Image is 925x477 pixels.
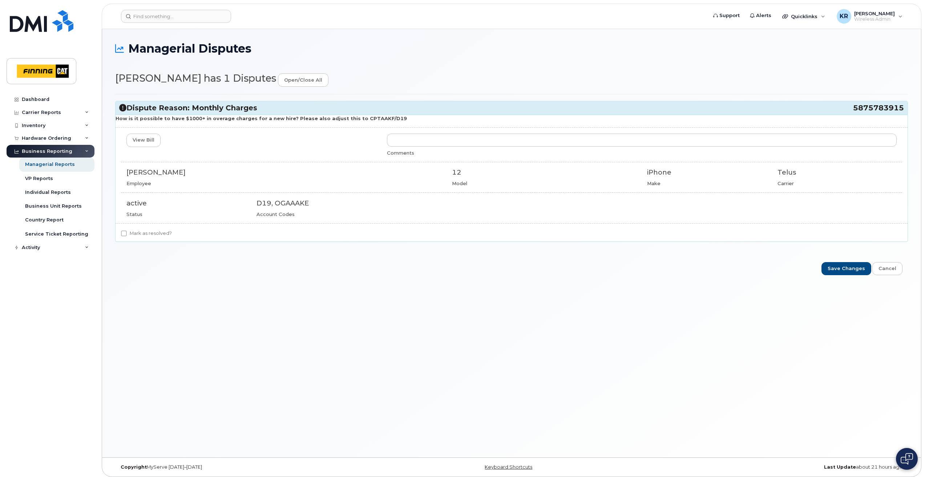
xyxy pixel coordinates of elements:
[257,211,897,218] div: Account Codes
[647,180,766,187] div: Make
[777,168,897,177] div: Telus
[485,464,532,470] a: Keyboard Shortcuts
[901,453,913,465] img: Open chat
[452,168,637,177] div: 12
[777,180,897,187] div: Carrier
[647,168,766,177] div: iPhone
[121,464,147,470] strong: Copyright
[115,73,908,87] h2: [PERSON_NAME] has 1 Disputes
[387,150,897,156] div: Comments
[115,464,379,470] div: MyServe [DATE]–[DATE]
[121,231,127,236] input: Mark as resolved?
[126,211,246,218] div: Status
[821,262,871,276] input: Save Changes
[824,464,856,470] strong: Last Update
[452,180,637,187] div: Model
[126,168,441,177] div: [PERSON_NAME]
[126,134,161,147] a: View Bill
[278,73,328,87] a: open/close all
[121,229,172,238] label: Mark as resolved?
[126,180,441,187] div: Employee
[126,199,246,208] div: active
[257,199,897,208] div: D19, OGAAAKE
[872,262,902,276] a: Cancel
[853,103,904,113] span: 5875783915
[644,464,908,470] div: about 21 hours ago
[115,42,908,55] h1: Managerial Disputes
[116,115,407,121] strong: How is it possible to have $1000+ in overage charges for a new hire? Please also adjust this to C...
[119,103,904,113] h3: Dispute Reason: Monthly Charges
